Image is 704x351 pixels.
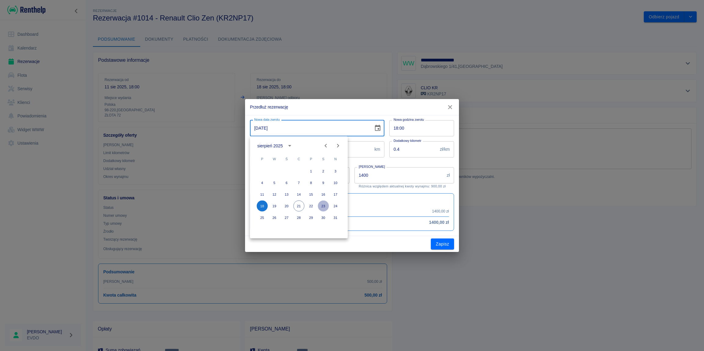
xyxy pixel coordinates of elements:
button: 11 [257,189,268,200]
input: hh:mm [389,120,450,136]
button: 9 [318,177,329,188]
button: 20 [281,201,292,212]
button: 31 [330,212,341,223]
span: sobota [318,153,329,165]
button: 8 [306,177,317,188]
span: środa [281,153,292,165]
button: Previous month [320,140,332,152]
button: Zapisz [431,238,454,250]
button: 18 [257,201,268,212]
button: 24 [330,201,341,212]
button: 5 [269,177,280,188]
button: Next month [332,140,344,152]
button: 13 [281,189,292,200]
button: 26 [269,212,280,223]
button: 1 [306,166,317,177]
button: 30 [318,212,329,223]
button: 27 [281,212,292,223]
label: Nowa data zwrotu [254,117,280,122]
button: 25 [257,212,268,223]
button: 15 [306,189,317,200]
div: sierpień 2025 [257,142,283,149]
button: 22 [306,201,317,212]
p: km [374,146,380,153]
button: 10 [330,177,341,188]
p: zł [447,172,450,179]
button: 14 [293,189,304,200]
h6: Podsumowanie [255,198,449,205]
p: Różnica względem aktualnej kwoty wynajmu: 900,00 zł [359,184,450,188]
button: 3 [330,166,341,177]
h6: 1400,00 zł [429,219,449,226]
label: [PERSON_NAME] [359,164,385,169]
span: niedziela [330,153,341,165]
span: poniedziałek [257,153,268,165]
button: 16 [318,189,329,200]
button: 4 [257,177,268,188]
span: piątek [306,153,317,165]
p: zł/km [440,146,450,153]
label: Nowa godzina zwrotu [394,117,424,122]
button: 23 [318,201,329,212]
button: Choose date, selected date is 18 sie 2025 [372,122,384,134]
input: Kwota wynajmu od początkowej daty, nie samego aneksu. [354,167,444,183]
button: 19 [269,201,280,212]
button: 12 [269,189,280,200]
span: wtorek [269,153,280,165]
button: 17 [330,189,341,200]
button: 2 [318,166,329,177]
p: 1400,00 zł [432,209,449,214]
button: 6 [281,177,292,188]
input: DD-MM-YYYY [250,120,369,136]
button: calendar view is open, switch to year view [285,141,295,151]
button: 28 [293,212,304,223]
button: 7 [293,177,304,188]
button: 29 [306,212,317,223]
button: 21 [293,201,304,212]
h2: Przedłuż rezerwację [245,99,459,115]
label: Dodatkowy kilometr [394,139,421,143]
span: czwartek [293,153,304,165]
